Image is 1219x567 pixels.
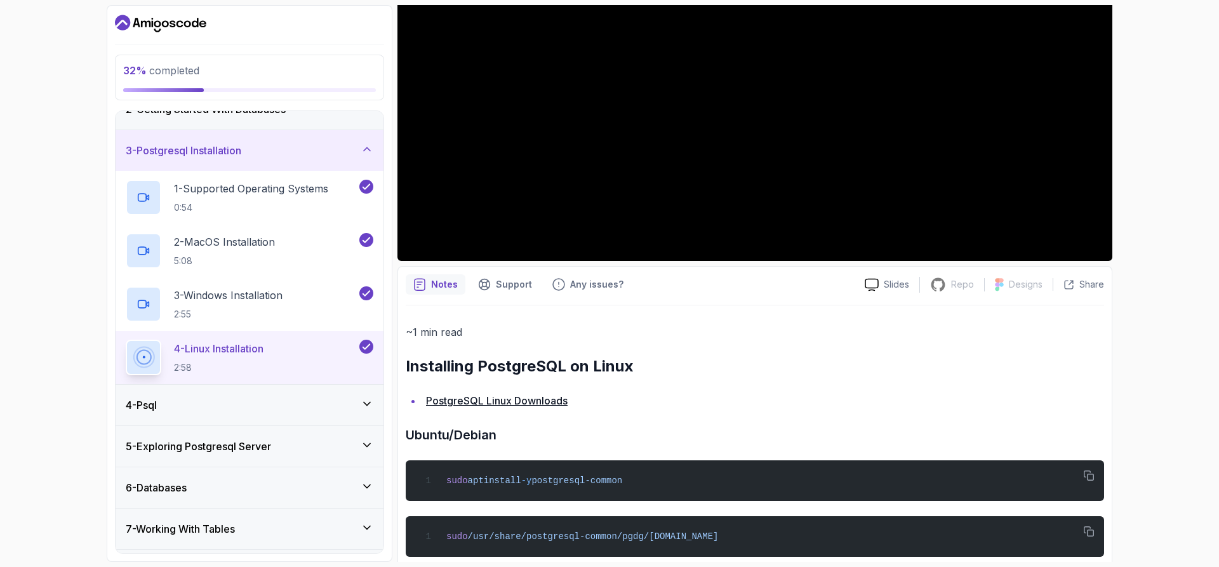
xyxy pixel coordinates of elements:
[521,476,532,486] span: -y
[115,13,206,34] a: Dashboard
[468,531,719,542] span: /usr/share/postgresql-common/pgdg/[DOMAIN_NAME]
[1079,278,1104,291] p: Share
[126,180,373,215] button: 1-Supported Operating Systems0:54
[126,480,187,495] h3: 6 - Databases
[126,397,157,413] h3: 4 - Psql
[531,476,622,486] span: postgresql-common
[116,509,383,549] button: 7-Working With Tables
[116,130,383,171] button: 3-Postgresql Installation
[126,233,373,269] button: 2-MacOS Installation5:08
[446,476,468,486] span: sudo
[406,425,1104,445] h3: Ubuntu/Debian
[484,476,521,486] span: install
[426,394,568,407] a: PostgreSQL Linux Downloads
[126,286,373,322] button: 3-Windows Installation2:55
[174,234,275,250] p: 2 - MacOS Installation
[174,181,328,196] p: 1 - Supported Operating Systems
[884,278,909,291] p: Slides
[116,385,383,425] button: 4-Psql
[174,361,263,374] p: 2:58
[174,255,275,267] p: 5:08
[174,288,283,303] p: 3 - Windows Installation
[855,278,919,291] a: Slides
[116,426,383,467] button: 5-Exploring Postgresql Server
[1009,278,1042,291] p: Designs
[1053,278,1104,291] button: Share
[174,201,328,214] p: 0:54
[116,467,383,508] button: 6-Databases
[126,340,373,375] button: 4-Linux Installation2:58
[174,308,283,321] p: 2:55
[123,64,147,77] span: 32 %
[123,64,199,77] span: completed
[126,521,235,537] h3: 7 - Working With Tables
[174,341,263,356] p: 4 - Linux Installation
[951,278,974,291] p: Repo
[406,356,1104,377] h2: Installing PostgreSQL on Linux
[468,476,484,486] span: apt
[446,531,468,542] span: sudo
[406,323,1104,341] p: ~1 min read
[126,143,241,158] h3: 3 - Postgresql Installation
[126,439,271,454] h3: 5 - Exploring Postgresql Server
